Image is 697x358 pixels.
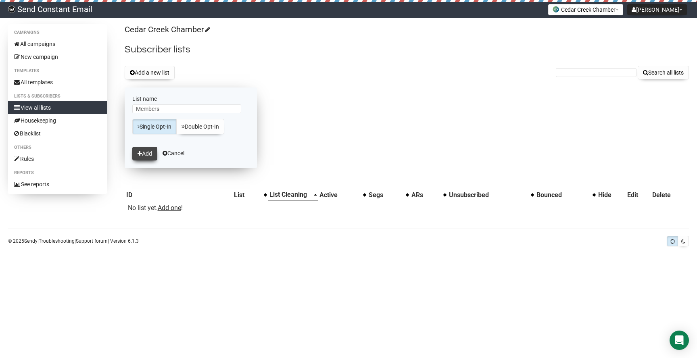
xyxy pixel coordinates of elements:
a: Double Opt-In [176,119,224,134]
h2: Subscriber lists [125,42,689,57]
button: Search all lists [638,66,689,79]
div: ID [126,191,231,199]
div: List Cleaning [269,191,310,199]
th: Bounced: No sort applied, activate to apply an ascending sort [535,189,597,201]
th: Edit: No sort applied, sorting is disabled [626,189,651,201]
label: List name [132,95,249,102]
th: Segs: No sort applied, activate to apply an ascending sort [367,189,410,201]
li: Lists & subscribers [8,92,107,101]
li: Reports [8,168,107,178]
a: Support forum [76,238,108,244]
a: View all lists [8,101,107,114]
button: [PERSON_NAME] [627,4,687,15]
button: Add [132,147,157,160]
button: Add a new list [125,66,175,79]
div: Delete [652,191,687,199]
a: Single Opt-In [132,119,177,134]
input: The name of your new list [132,104,241,113]
div: Bounced [536,191,588,199]
th: Hide: No sort applied, sorting is disabled [597,189,626,201]
div: Segs [369,191,402,199]
div: Unsubscribed [449,191,527,199]
p: © 2025 | | | Version 6.1.3 [8,237,139,246]
button: Cedar Creek Chamber [548,4,623,15]
li: Others [8,143,107,152]
a: Add one [158,204,181,212]
th: List Cleaning: Ascending sort applied, activate to apply a descending sort [268,189,318,201]
th: Unsubscribed: No sort applied, activate to apply an ascending sort [447,189,535,201]
img: favicons [553,6,559,12]
a: Housekeeping [8,114,107,127]
a: New campaign [8,50,107,63]
th: Active: No sort applied, activate to apply an ascending sort [318,189,367,201]
li: Templates [8,66,107,76]
td: No list yet. ! [125,201,233,215]
th: ID: No sort applied, sorting is disabled [125,189,233,201]
a: All templates [8,76,107,89]
div: Active [319,191,359,199]
th: List: No sort applied, activate to apply an ascending sort [232,189,268,201]
div: ARs [411,191,439,199]
th: ARs: No sort applied, activate to apply an ascending sort [410,189,447,201]
img: 5a92da3e977d5749e38a0ef9416a1eaa [8,6,15,13]
a: All campaigns [8,37,107,50]
a: See reports [8,178,107,191]
a: Rules [8,152,107,165]
div: Hide [598,191,624,199]
th: Delete: No sort applied, sorting is disabled [651,189,689,201]
a: Cancel [163,150,184,156]
a: Troubleshooting [39,238,75,244]
div: List [234,191,260,199]
a: Cedar Creek Chamber [125,25,209,34]
div: Edit [627,191,649,199]
li: Campaigns [8,28,107,37]
a: Sendy [24,238,38,244]
div: Open Intercom Messenger [670,331,689,350]
a: Blacklist [8,127,107,140]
